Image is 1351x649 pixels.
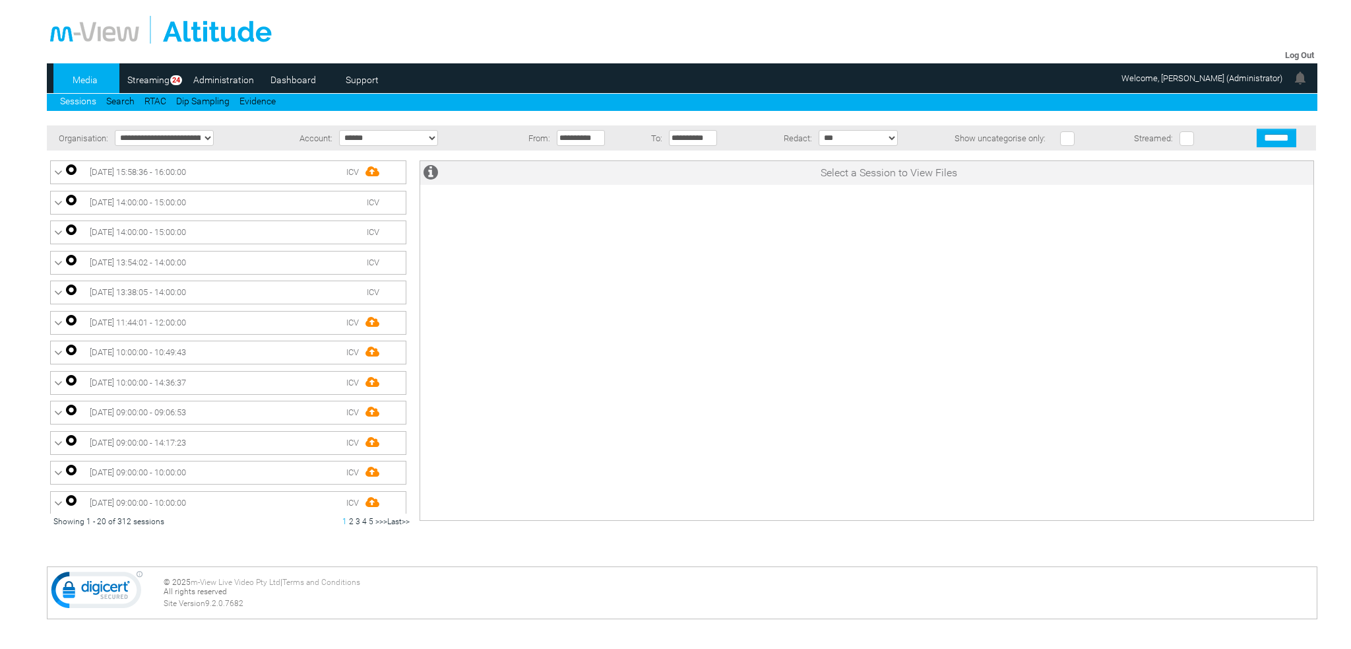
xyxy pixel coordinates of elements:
[356,517,360,526] a: 3
[54,435,402,451] a: [DATE] 09:00:00 - 14:17:23
[66,164,77,175] img: ic_autorecord.png
[367,227,379,237] span: ICV
[379,517,387,526] a: >>
[60,96,96,106] a: Sessions
[106,96,135,106] a: Search
[261,70,325,90] a: Dashboard
[346,407,359,417] span: ICV
[90,197,186,207] span: [DATE] 14:00:00 - 15:00:00
[54,375,402,391] a: [DATE] 10:00:00 - 14:36:37
[346,438,359,448] span: ICV
[53,70,117,90] a: Media
[387,517,410,526] a: Last>>
[191,578,280,587] a: m-View Live Video Pty Ltd
[90,287,186,297] span: [DATE] 13:38:05 - 14:00:00
[66,375,77,386] img: ic_autorecord.png
[53,517,164,526] span: Showing 1 - 20 of 312 sessions
[346,498,359,508] span: ICV
[274,125,336,151] td: Account:
[639,125,666,151] td: To:
[362,517,367,526] a: 4
[170,75,182,85] span: 24
[349,517,354,526] a: 2
[90,227,186,237] span: [DATE] 14:00:00 - 15:00:00
[90,347,186,357] span: [DATE] 10:00:00 - 10:49:43
[1292,70,1308,86] img: bell24.png
[123,70,175,90] a: Streaming
[54,495,402,511] a: [DATE] 09:00:00 - 10:00:00
[66,495,77,506] img: ic_autorecord.png
[90,407,186,417] span: [DATE] 09:00:00 - 09:06:53
[144,96,166,106] a: RTAC
[54,405,402,421] a: [DATE] 09:00:00 - 09:06:53
[330,70,394,90] a: Support
[346,347,359,357] span: ICV
[47,125,111,151] td: Organisation:
[54,195,402,211] a: [DATE] 14:00:00 - 15:00:00
[1134,133,1173,143] span: Streamed:
[54,315,402,331] a: [DATE] 11:44:01 - 12:00:00
[367,257,379,267] span: ICV
[1121,73,1282,83] span: Welcome, [PERSON_NAME] (Administrator)
[176,96,230,106] a: Dip Sampling
[375,517,379,526] a: >
[192,70,256,90] a: Administration
[346,318,359,327] span: ICV
[510,125,554,151] td: From:
[282,578,360,587] a: Terms and Conditions
[751,125,815,151] td: Redact:
[90,257,186,267] span: [DATE] 13:54:02 - 14:00:00
[66,285,77,295] img: ic_autorecord.png
[1285,50,1314,60] a: Log Out
[90,498,186,508] span: [DATE] 09:00:00 - 10:00:00
[342,517,347,526] span: 1
[955,133,1046,143] span: Show uncategorise only:
[164,599,1314,608] div: Site Version
[90,318,186,327] span: [DATE] 11:44:01 - 12:00:00
[54,345,402,360] a: [DATE] 10:00:00 - 10:49:43
[239,96,276,106] a: Evidence
[346,467,359,477] span: ICV
[90,467,186,477] span: [DATE] 09:00:00 - 10:00:00
[54,465,402,481] a: [DATE] 09:00:00 - 10:00:00
[346,167,359,177] span: ICV
[66,315,77,325] img: ic_autorecord.png
[66,255,77,265] img: ic_autorecord.png
[54,285,402,300] a: [DATE] 13:38:05 - 14:00:00
[51,570,143,615] img: DigiCert Secured Site Seal
[90,378,186,388] span: [DATE] 10:00:00 - 14:36:37
[369,517,373,526] a: 5
[54,255,402,271] a: [DATE] 13:54:02 - 14:00:00
[66,405,77,415] img: ic_autorecord.png
[205,599,243,608] span: 9.2.0.7682
[464,161,1313,185] td: Select a Session to View Files
[367,287,379,297] span: ICV
[54,224,402,240] a: [DATE] 14:00:00 - 15:00:00
[66,435,77,446] img: ic_autorecord.png
[346,378,359,388] span: ICV
[66,345,77,355] img: ic_autorecord.png
[90,167,186,177] span: [DATE] 15:58:36 - 16:00:00
[90,438,186,448] span: [DATE] 09:00:00 - 14:17:23
[164,578,1314,608] div: © 2025 | All rights reserved
[66,465,77,475] img: ic_autorecord.png
[367,197,379,207] span: ICV
[66,195,77,205] img: ic_autorecord.png
[54,164,402,180] a: [DATE] 15:58:36 - 16:00:00
[66,224,77,235] img: ic_autorecord.png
